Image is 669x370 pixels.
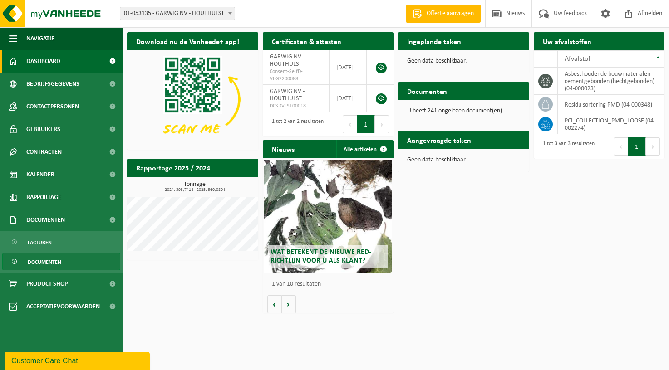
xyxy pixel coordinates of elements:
[330,85,367,112] td: [DATE]
[628,137,646,156] button: 1
[646,137,660,156] button: Next
[270,54,305,68] span: GARWIG NV - HOUTHULST
[132,188,258,192] span: 2024: 393,741 t - 2025: 360,080 t
[132,181,258,192] h3: Tonnage
[407,58,520,64] p: Geen data beschikbaar.
[282,295,296,313] button: Volgende
[424,9,476,18] span: Offerte aanvragen
[26,50,60,73] span: Dashboard
[28,234,52,251] span: Facturen
[2,253,120,270] a: Documenten
[406,5,481,23] a: Offerte aanvragen
[558,68,665,95] td: asbesthoudende bouwmaterialen cementgebonden (hechtgebonden) (04-000023)
[357,115,375,133] button: 1
[263,140,304,158] h2: Nieuws
[26,163,54,186] span: Kalender
[534,32,600,50] h2: Uw afvalstoffen
[336,140,393,158] a: Alle artikelen
[127,50,258,148] img: Download de VHEPlus App
[127,159,219,176] h2: Rapportage 2025 / 2024
[565,55,590,63] span: Afvalstof
[343,115,357,133] button: Previous
[558,95,665,114] td: residu sortering PMD (04-000348)
[267,295,282,313] button: Vorige
[614,137,628,156] button: Previous
[26,141,62,163] span: Contracten
[26,209,65,231] span: Documenten
[191,176,257,195] a: Bekijk rapportage
[375,115,389,133] button: Next
[26,273,68,295] span: Product Shop
[407,108,520,114] p: U heeft 241 ongelezen document(en).
[272,281,389,287] p: 1 van 10 resultaten
[330,50,367,85] td: [DATE]
[26,95,79,118] span: Contactpersonen
[270,102,322,110] span: DCSDVLST00018
[5,350,152,370] iframe: chat widget
[398,82,456,100] h2: Documenten
[26,73,79,95] span: Bedrijfsgegevens
[558,114,665,134] td: PCI_COLLECTION_PMD_LOOSE (04-002274)
[271,248,371,264] span: Wat betekent de nieuwe RED-richtlijn voor u als klant?
[407,157,520,163] p: Geen data beschikbaar.
[2,234,120,251] a: Facturen
[270,68,322,83] span: Consent-SelfD-VEG2200088
[263,32,350,50] h2: Certificaten & attesten
[120,7,235,20] span: 01-053135 - GARWIG NV - HOUTHULST
[264,160,392,273] a: Wat betekent de nieuwe RED-richtlijn voor u als klant?
[26,186,61,209] span: Rapportage
[538,136,595,156] div: 1 tot 3 van 3 resultaten
[28,253,61,271] span: Documenten
[127,32,248,50] h2: Download nu de Vanheede+ app!
[270,88,305,102] span: GARWIG NV - HOUTHULST
[26,118,60,141] span: Gebruikers
[267,114,324,134] div: 1 tot 2 van 2 resultaten
[26,295,100,318] span: Acceptatievoorwaarden
[26,27,54,50] span: Navigatie
[398,32,470,50] h2: Ingeplande taken
[398,131,480,149] h2: Aangevraagde taken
